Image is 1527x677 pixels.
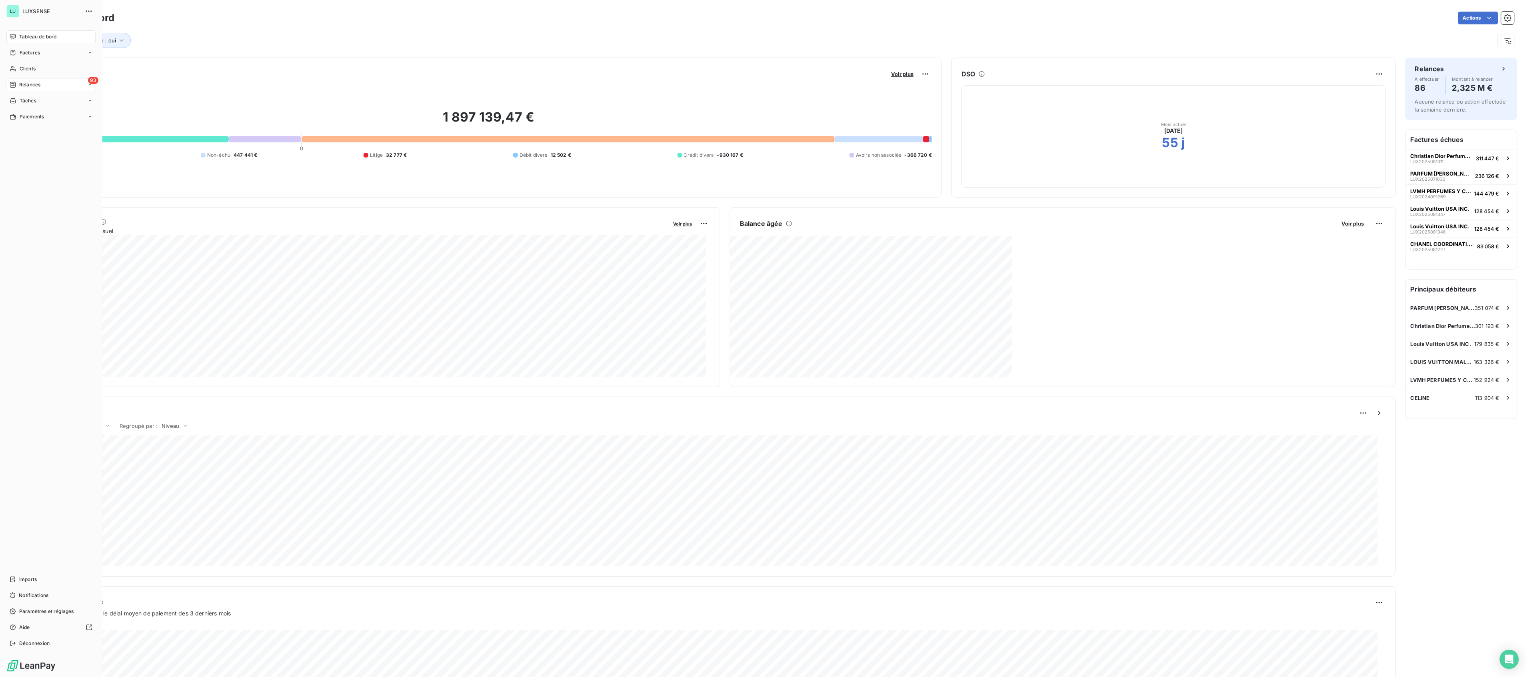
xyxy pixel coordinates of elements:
span: LVMH PERFUMES Y COSMETICOS DE [GEOGRAPHIC_DATA] SA DE CV [1411,188,1471,194]
span: CHANEL COORDINATION SAS [1411,241,1474,247]
span: 113 904 € [1475,395,1499,401]
span: 301 193 € [1475,323,1499,329]
span: CELINE [1411,395,1430,401]
span: Aide [19,624,30,631]
button: Actions [1458,12,1498,24]
span: LUX2025071030 [1411,177,1446,182]
span: [DATE] [1164,127,1183,135]
button: Louis Vuitton USA INC.LUX2025081348128 454 € [1406,220,1517,237]
span: Regroupé par : [120,423,158,429]
span: Factures [20,49,40,56]
span: Paiements [20,113,44,120]
span: 351 074 € [1475,305,1499,311]
span: Christian Dior Perfumes LLC [1411,323,1475,329]
span: LUX2025081311 [1411,159,1444,164]
span: Aucune relance ou action effectuée la semaine dernière. [1415,98,1506,113]
span: Crédit divers [684,152,714,159]
span: Déconnexion [19,640,50,647]
span: Louis Vuitton USA INC. [1411,223,1470,230]
span: 93 [88,77,98,84]
span: PARFUM [PERSON_NAME] [1411,305,1475,311]
h2: 1 897 139,47 € [45,109,932,133]
span: Relances [19,81,40,88]
span: 0 [300,145,303,152]
span: 32 777 € [386,152,407,159]
span: PARFUM [PERSON_NAME] [1411,170,1472,177]
span: LUX2025081347 [1411,212,1446,217]
span: Imports [19,576,37,583]
h6: Principaux débiteurs [1406,280,1517,299]
h6: Balance âgée [740,219,783,228]
span: Voir plus [891,71,913,77]
button: Voir plus [1339,220,1367,227]
span: Christian Dior Perfumes LLC [1411,153,1473,159]
h6: DSO [961,69,975,79]
span: 128 454 € [1475,226,1499,232]
span: 83 058 € [1477,243,1499,250]
img: Logo LeanPay [6,659,56,672]
span: Prévisionnel basé sur le délai moyen de paiement des 3 derniers mois [45,609,231,617]
span: LUXSENSE [22,8,80,14]
span: Litige [370,152,383,159]
button: Voir plus [889,70,916,78]
span: LOUIS VUITTON MALLETIER S.A.S [1411,359,1474,365]
span: LUX2025081348 [1411,230,1446,234]
span: Non-échu [207,152,230,159]
button: LVMH PERFUMES Y COSMETICOS DE [GEOGRAPHIC_DATA] SA DE CVLUX2024091269144 479 € [1406,184,1517,202]
button: PARFUM [PERSON_NAME]LUX2025071030236 126 € [1406,167,1517,184]
span: -930 167 € [717,152,744,159]
h6: Factures échues [1406,130,1517,149]
span: 12 502 € [551,152,571,159]
span: Clients [20,65,36,72]
span: Tâches [20,97,36,104]
span: -366 720 € [905,152,932,159]
button: Louis Vuitton USA INC.LUX2025081347128 454 € [1406,202,1517,220]
span: 128 454 € [1475,208,1499,214]
button: CHANEL COORDINATION SASLUX202508122783 058 € [1406,237,1517,255]
span: 152 924 € [1474,377,1499,383]
span: Paramètres et réglages [19,608,74,615]
div: LU [6,5,19,18]
div: Open Intercom Messenger [1500,650,1519,669]
span: Chiffre d'affaires mensuel [45,227,668,235]
span: 179 835 € [1475,341,1499,347]
span: Tableau de bord [19,33,56,40]
h2: j [1181,135,1185,151]
span: LUX2025081227 [1411,247,1446,252]
span: 311 447 € [1476,155,1499,162]
span: Louis Vuitton USA INC. [1411,341,1471,347]
button: Voir plus [671,220,694,227]
span: Voir plus [673,221,692,227]
span: 144 479 € [1475,190,1499,197]
button: Christian Dior Perfumes LLCLUX2025081311311 447 € [1406,149,1517,167]
h4: 86 [1415,82,1439,94]
span: 236 126 € [1475,173,1499,179]
span: Niveau [162,423,179,429]
h2: 55 [1162,135,1178,151]
span: Louis Vuitton USA INC. [1411,206,1470,212]
button: Interco : oui [75,33,131,48]
span: Notifications [19,592,48,599]
span: 447 441 € [234,152,257,159]
span: Voir plus [1342,220,1364,227]
span: À effectuer [1415,77,1439,82]
span: 163 326 € [1474,359,1499,365]
span: Mois actuel [1161,122,1186,127]
h6: Relances [1415,64,1444,74]
span: Montant à relancer [1452,77,1493,82]
span: Débit divers [520,152,548,159]
span: LVMH PERFUMES Y COSMETICOS DE [GEOGRAPHIC_DATA] SA DE CV [1411,377,1474,383]
span: Avoirs non associés [856,152,901,159]
span: LUX2024091269 [1411,194,1446,199]
a: Aide [6,621,96,634]
h4: 2,325 M € [1452,82,1493,94]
